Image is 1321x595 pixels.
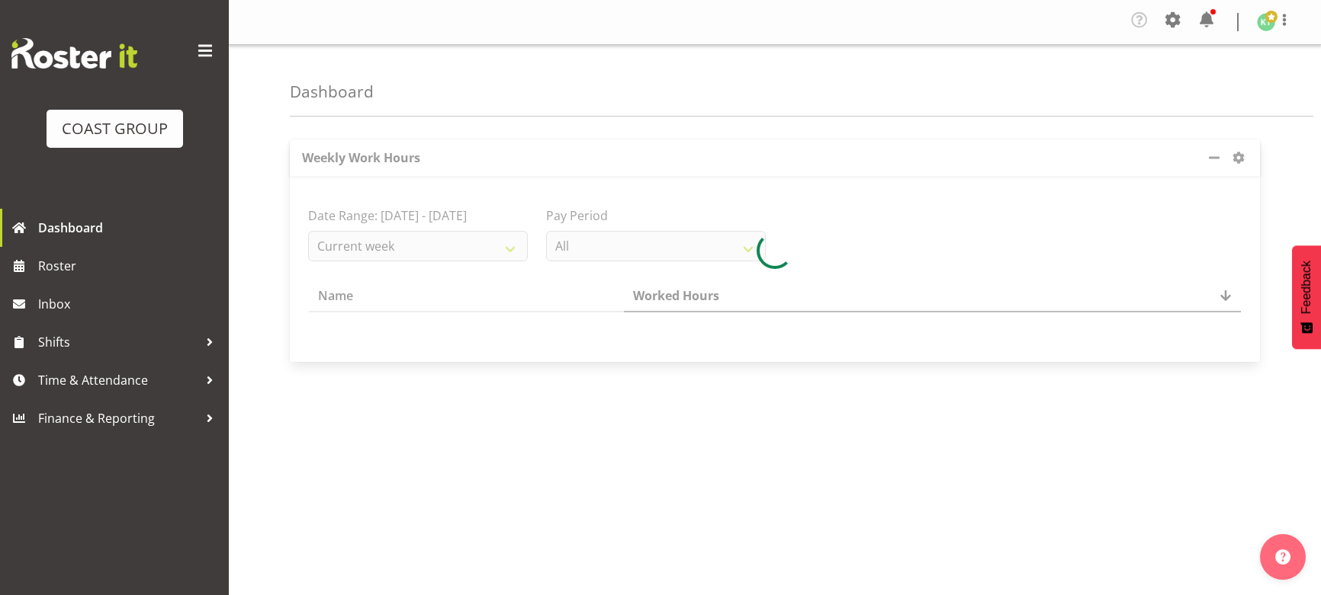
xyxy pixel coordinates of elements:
span: Finance & Reporting [38,407,198,430]
img: Rosterit website logo [11,38,137,69]
span: Feedback [1300,261,1313,314]
button: Feedback - Show survey [1292,245,1321,349]
span: Inbox [38,293,221,315]
div: COAST GROUP [62,117,168,140]
span: Time & Attendance [38,369,198,392]
img: help-xxl-2.png [1275,549,1290,565]
span: Shifts [38,331,198,353]
span: Dashboard [38,216,221,239]
img: kade-tiatia1141.jpg [1257,13,1275,31]
h4: Dashboard [290,83,374,101]
span: Roster [38,254,221,277]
